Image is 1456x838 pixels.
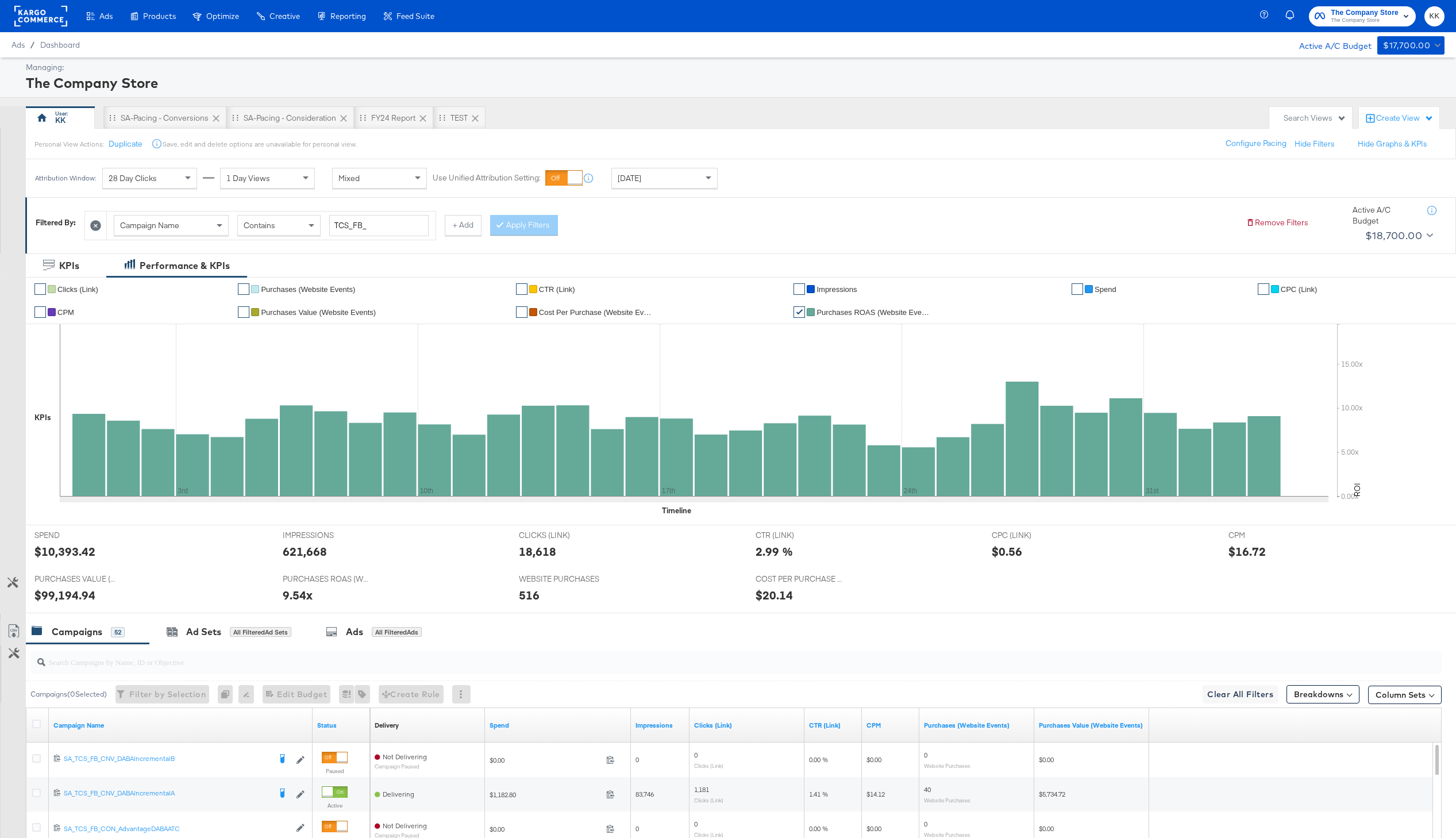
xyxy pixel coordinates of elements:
[694,797,723,804] sub: Clicks (Link)
[1258,283,1269,295] a: ✔
[866,755,881,764] span: $0.00
[924,831,970,838] sub: Website Purchases
[218,685,238,704] div: 0
[439,114,445,121] div: Drag to reorder tab
[1424,6,1445,26] button: KK
[1039,721,1145,730] a: The total value of the purchase actions tracked by your Custom Audience pixel on your website aft...
[40,40,80,49] span: Dashboard
[269,11,300,21] span: Creative
[809,721,857,730] a: The number of clicks received on a link in your ad divided by the number of impressions.
[383,790,414,798] span: Delivering
[383,752,427,760] span: Not Delivering
[383,821,427,829] span: Not Delivering
[816,285,857,294] span: Impressions
[1331,16,1399,25] span: The Company Store
[372,627,422,637] div: All Filtered Ads
[866,721,915,730] a: The average cost you've paid to have 1,000 impressions of your ad.
[490,824,602,833] span: $0.00
[34,530,121,541] span: SPEND
[64,824,290,833] div: SA_TCS_FB_CON_AdvantageDABAATC
[34,412,51,423] div: KPIs
[34,140,104,149] div: Personal View Actions:
[1284,113,1346,124] div: Search Views
[11,40,25,49] span: Ads
[53,721,308,730] a: Your campaign name.
[694,762,723,769] sub: Clicks (Link)
[1072,283,1083,295] a: ✔
[794,306,805,318] a: ✔
[1039,790,1065,798] span: $5,734.72
[26,62,1442,73] div: Managing:
[490,755,602,764] span: $0.00
[34,587,95,603] div: $99,194.94
[375,721,399,730] div: Delivery
[539,285,575,294] span: CTR (Link)
[992,543,1022,560] div: $0.56
[924,797,970,804] sub: Website Purchases
[346,625,363,639] div: Ads
[809,755,828,764] span: 0.00 %
[490,790,602,798] span: $1,182.80
[140,259,230,272] div: Performance & KPIs
[635,790,654,798] span: 83,746
[433,173,541,184] label: Use Unified Attribution Setting:
[244,220,275,230] span: Contains
[64,754,270,766] a: SA_TCS_FB_CNV_DABAIncrementalB
[283,543,327,560] div: 621,668
[1353,205,1416,226] div: Active A/C Budget
[375,763,427,770] sub: Campaign Paused
[1383,39,1430,53] div: $17,700.00
[34,174,97,182] div: Attribution Window:
[1039,824,1054,833] span: $0.00
[490,721,626,730] a: The total amount spent to date.
[1377,36,1445,55] button: $17,700.00
[519,587,540,603] div: 516
[64,754,270,763] div: SA_TCS_FB_CNV_DABAIncrementalB
[371,113,415,124] div: FY24 Report
[1207,687,1273,702] span: Clear All Filters
[809,824,828,833] span: 0.00 %
[539,308,654,317] span: Cost Per Purchase (Website Events)
[1376,113,1434,124] div: Create View
[694,751,698,759] span: 0
[329,215,429,236] input: Enter a search term
[1286,685,1359,704] button: Breakdowns
[45,646,1309,668] input: Search Campaigns by Name, ID or Objective
[794,283,805,295] a: ✔
[34,574,121,585] span: PURCHASES VALUE (WEBSITE EVENTS)
[109,139,142,149] button: Duplicate
[618,173,641,183] span: [DATE]
[25,40,40,49] span: /
[1309,6,1416,26] button: The Company StoreThe Company Store
[186,625,221,639] div: Ad Sets
[1365,227,1422,244] div: $18,700.00
[924,785,931,794] span: 40
[1429,10,1440,23] span: KK
[283,574,369,585] span: PURCHASES ROAS (WEBSITE EVENTS)
[756,530,842,541] span: CTR (LINK)
[109,114,115,121] div: Drag to reorder tab
[64,824,290,833] a: SA_TCS_FB_CON_AdvantageDABAATC
[30,689,107,699] div: Campaigns ( 0 Selected)
[55,115,66,126] div: KK
[330,11,366,21] span: Reporting
[143,11,176,21] span: Products
[34,283,46,295] a: ✔
[756,543,793,560] div: 2.99 %
[694,721,800,730] a: The number of clicks on links appearing on your ad or Page that direct people to your sites off F...
[924,762,970,769] sub: Website Purchases
[57,308,74,317] span: CPM
[338,173,360,183] span: Mixed
[519,543,556,560] div: 18,618
[261,308,376,317] span: Purchases Value (Website Events)
[924,820,927,828] span: 0
[26,73,1442,93] div: The Company Store
[635,755,639,764] span: 0
[809,790,828,798] span: 1.41 %
[322,767,348,775] label: Paused
[238,283,249,295] a: ✔
[99,11,113,21] span: Ads
[756,587,793,603] div: $20.14
[34,306,46,318] a: ✔
[261,285,355,294] span: Purchases (Website Events)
